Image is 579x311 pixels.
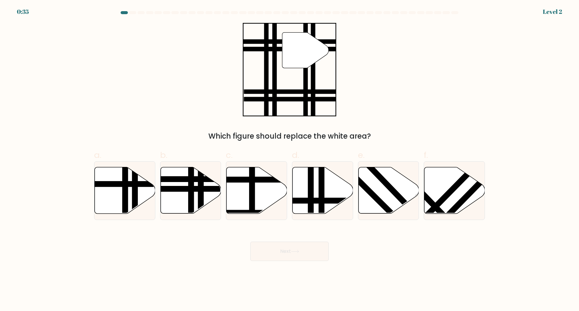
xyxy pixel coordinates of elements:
div: Which figure should replace the white area? [98,131,481,142]
button: Next [250,242,329,261]
span: a. [94,149,101,161]
span: d. [292,149,299,161]
div: Level 2 [543,7,562,16]
span: e. [358,149,365,161]
span: b. [160,149,167,161]
span: f. [424,149,428,161]
g: " [282,33,329,68]
span: c. [226,149,233,161]
div: 0:35 [17,7,29,16]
